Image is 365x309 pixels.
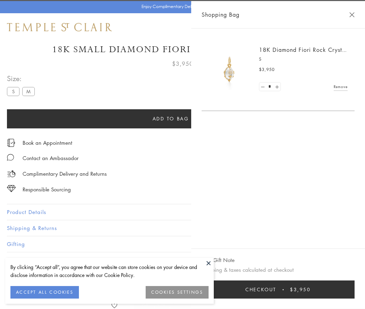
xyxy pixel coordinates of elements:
img: P51889-E11FIORI [209,49,250,90]
button: Add Gift Note [202,256,235,264]
button: Close Shopping Bag [349,12,355,17]
span: $3,950 [259,66,275,73]
h1: 18K Small Diamond Fiori Rock Crystal Amulet [7,43,358,56]
span: Size: [7,73,38,84]
img: icon_appointment.svg [7,139,15,147]
button: Checkout $3,950 [202,280,355,299]
button: Product Details [7,204,358,220]
img: MessageIcon-01_2.svg [7,154,14,161]
a: Remove [334,83,348,90]
p: S [259,56,348,63]
p: Enjoy Complimentary Delivery & Returns [141,3,220,10]
div: Responsible Sourcing [23,185,71,194]
label: S [7,87,19,96]
span: Add to bag [153,115,189,122]
span: Shopping Bag [202,10,240,19]
img: Temple St. Clair [7,23,112,31]
img: icon_sourcing.svg [7,185,16,192]
img: icon_delivery.svg [7,169,16,178]
button: Add to bag [7,109,334,128]
p: Shipping & taxes calculated at checkout [202,266,355,274]
span: $3,950 [290,286,311,293]
span: $3,950 [172,59,193,68]
span: Checkout [245,286,276,293]
div: By clicking “Accept all”, you agree that our website can store cookies on your device and disclos... [10,263,209,279]
a: Set quantity to 0 [259,82,266,91]
button: ACCEPT ALL COOKIES [10,286,79,299]
a: Book an Appointment [23,139,72,146]
p: Complimentary Delivery and Returns [23,169,107,178]
a: Set quantity to 2 [273,82,280,91]
label: M [22,87,35,96]
div: Contact an Ambassador [23,154,79,163]
button: Shipping & Returns [7,220,358,236]
button: COOKIES SETTINGS [146,286,209,299]
button: Gifting [7,236,358,252]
